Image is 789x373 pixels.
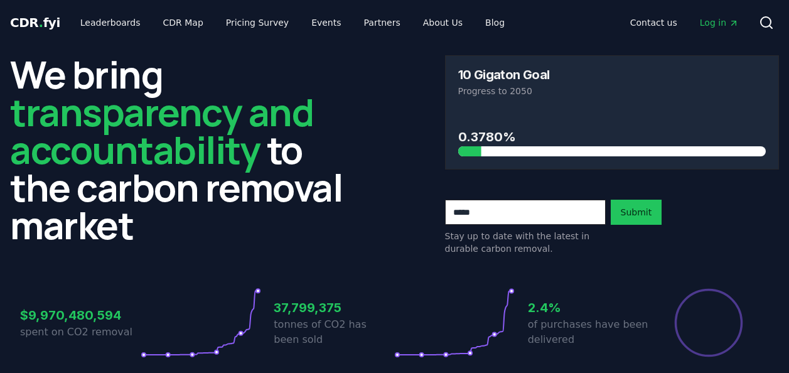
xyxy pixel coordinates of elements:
[70,11,151,34] a: Leaderboards
[20,325,141,340] p: spent on CO2 removal
[528,317,648,347] p: of purchases have been delivered
[216,11,299,34] a: Pricing Survey
[458,68,550,81] h3: 10 Gigaton Goal
[413,11,473,34] a: About Us
[620,11,749,34] nav: Main
[20,306,141,325] h3: $9,970,480,594
[10,14,60,31] a: CDR.fyi
[70,11,515,34] nav: Main
[674,288,744,358] div: Percentage of sales delivered
[153,11,213,34] a: CDR Map
[274,298,394,317] h3: 37,799,375
[10,15,60,30] span: CDR fyi
[10,86,313,175] span: transparency and accountability
[528,298,648,317] h3: 2.4%
[700,16,739,29] span: Log in
[445,230,606,255] p: Stay up to date with the latest in durable carbon removal.
[620,11,687,34] a: Contact us
[458,85,766,97] p: Progress to 2050
[10,55,345,244] h2: We bring to the carbon removal market
[458,127,766,146] h3: 0.3780%
[39,15,43,30] span: .
[301,11,351,34] a: Events
[274,317,394,347] p: tonnes of CO2 has been sold
[475,11,515,34] a: Blog
[690,11,749,34] a: Log in
[611,200,662,225] button: Submit
[354,11,411,34] a: Partners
